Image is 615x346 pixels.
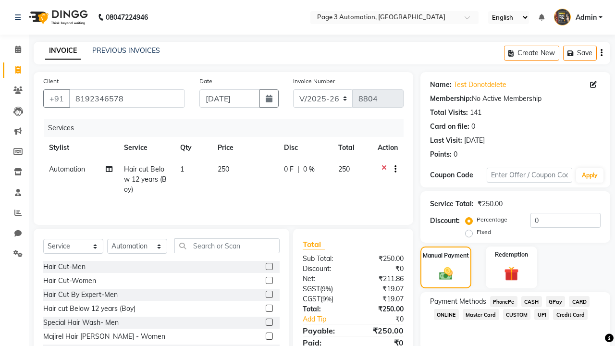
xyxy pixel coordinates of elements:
div: ₹250.00 [353,325,411,336]
span: | [297,164,299,174]
div: Sub Total: [295,254,353,264]
div: Majirel Hair [PERSON_NAME] - Women [43,332,165,342]
div: Coupon Code [430,170,487,180]
div: Card on file: [430,122,469,132]
span: Total [303,239,325,249]
div: Name: [430,80,452,90]
label: Redemption [495,250,528,259]
div: Discount: [295,264,353,274]
span: Credit Card [553,309,588,320]
div: ₹250.00 [353,304,411,314]
div: ₹19.07 [353,294,411,304]
th: Qty [174,137,212,159]
span: Automation [49,165,85,173]
div: Discount: [430,216,460,226]
a: INVOICE [45,42,81,60]
div: Net: [295,274,353,284]
th: Service [118,137,174,159]
div: 0 [471,122,475,132]
div: [DATE] [464,136,485,146]
span: 250 [338,165,350,173]
th: Action [372,137,404,159]
th: Price [212,137,278,159]
div: 0 [454,149,457,160]
span: GPay [546,296,566,307]
button: Create New [504,46,559,61]
label: Date [199,77,212,86]
div: Hair cut Below 12 years (Boy) [43,304,135,314]
button: +91 [43,89,70,108]
a: Add Tip [295,314,363,324]
label: Manual Payment [423,251,469,260]
span: 9% [322,295,332,303]
img: _gift.svg [500,265,524,283]
div: No Active Membership [430,94,601,104]
div: ( ) [295,284,353,294]
input: Search or Scan [174,238,280,253]
th: Stylist [43,137,118,159]
img: logo [25,4,90,31]
span: CASH [521,296,542,307]
label: Percentage [477,215,507,224]
button: Apply [576,168,603,183]
span: Payment Methods [430,297,486,307]
div: Last Visit: [430,136,462,146]
button: Save [563,46,597,61]
input: Enter Offer / Coupon Code [487,168,572,183]
span: SGST [303,284,320,293]
input: Search by Name/Mobile/Email/Code [69,89,185,108]
span: 1 [180,165,184,173]
div: ₹250.00 [478,199,503,209]
div: Payable: [295,325,353,336]
div: ₹250.00 [353,254,411,264]
span: Admin [576,12,597,23]
div: Services [44,119,411,137]
img: _cash.svg [435,266,457,282]
span: Hair cut Below 12 years (Boy) [124,165,167,194]
div: ( ) [295,294,353,304]
div: ₹0 [363,314,411,324]
a: PREVIOUS INVOICES [92,46,160,55]
label: Fixed [477,228,491,236]
div: Special Hair Wash- Men [43,318,119,328]
div: Hair Cut-Men [43,262,86,272]
div: Total: [295,304,353,314]
b: 08047224946 [106,4,148,31]
span: 0 % [303,164,315,174]
span: CUSTOM [503,309,531,320]
div: Membership: [430,94,472,104]
label: Client [43,77,59,86]
span: 0 F [284,164,294,174]
div: ₹211.86 [353,274,411,284]
div: Hair Cut-Women [43,276,96,286]
span: UPI [534,309,549,320]
div: Total Visits: [430,108,468,118]
div: Points: [430,149,452,160]
div: Service Total: [430,199,474,209]
div: ₹19.07 [353,284,411,294]
label: Invoice Number [293,77,335,86]
th: Disc [278,137,332,159]
div: ₹0 [353,264,411,274]
span: 250 [218,165,229,173]
span: ONLINE [434,309,459,320]
span: 9% [322,285,331,293]
th: Total [332,137,372,159]
span: PhonePe [490,296,517,307]
img: Admin [554,9,571,25]
a: Test Donotdelete [454,80,506,90]
div: 141 [470,108,481,118]
span: Master Card [463,309,499,320]
span: CARD [569,296,590,307]
div: Hair Cut By Expert-Men [43,290,118,300]
span: CGST [303,295,320,303]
